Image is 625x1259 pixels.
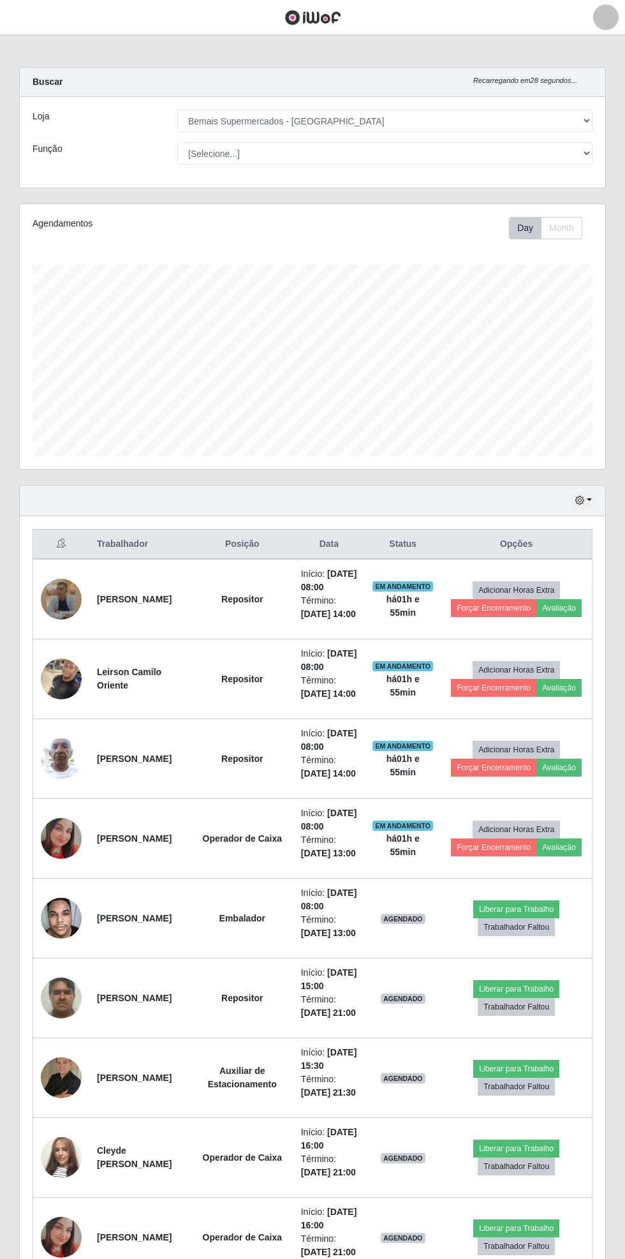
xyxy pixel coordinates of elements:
[441,530,592,560] th: Opções
[301,966,357,993] li: Início:
[301,886,357,913] li: Início:
[301,648,357,672] time: [DATE] 08:00
[301,1205,357,1232] li: Início:
[221,594,263,604] strong: Repositor
[301,807,357,833] li: Início:
[381,914,425,924] span: AGENDADO
[301,1232,357,1259] li: Término:
[478,1078,555,1096] button: Trabalhador Faltou
[301,1008,356,1018] time: [DATE] 21:00
[386,594,420,618] strong: há 01 h e 55 min
[372,581,433,592] span: EM ANDAMENTO
[536,759,582,777] button: Avaliação
[478,918,555,936] button: Trabalhador Faltou
[97,993,172,1003] strong: [PERSON_NAME]
[301,567,357,594] li: Início:
[41,971,82,1025] img: 1752587880902.jpeg
[451,759,536,777] button: Forçar Encerramento
[97,667,161,690] strong: Leirson Camilo Oriente
[372,741,433,751] span: EM ANDAMENTO
[97,594,172,604] strong: [PERSON_NAME]
[541,217,582,239] button: Month
[301,888,357,911] time: [DATE] 08:00
[203,833,283,844] strong: Operador de Caixa
[473,1219,559,1237] button: Liberar para Trabalho
[473,980,559,998] button: Liberar para Trabalho
[301,569,357,592] time: [DATE] 08:00
[191,530,293,560] th: Posição
[372,661,433,671] span: EM ANDAMENTO
[301,1247,356,1257] time: [DATE] 21:00
[301,967,357,991] time: [DATE] 15:00
[41,1217,82,1258] img: 1749572349295.jpeg
[301,1127,357,1151] time: [DATE] 16:00
[208,1066,277,1089] strong: Auxiliar de Estacionamento
[41,1057,82,1098] img: 1679057425949.jpeg
[221,993,263,1003] strong: Repositor
[97,1145,172,1169] strong: Cleyde [PERSON_NAME]
[97,913,172,923] strong: [PERSON_NAME]
[473,1140,559,1158] button: Liberar para Trabalho
[372,821,433,831] span: EM ANDAMENTO
[301,1047,357,1071] time: [DATE] 15:30
[536,838,582,856] button: Avaliação
[473,77,577,84] i: Recarregando em 28 segundos...
[301,754,357,780] li: Término:
[41,652,82,706] img: 1748488941321.jpeg
[473,741,560,759] button: Adicionar Horas Extra
[301,1207,357,1230] time: [DATE] 16:00
[386,833,420,857] strong: há 01 h e 55 min
[203,1152,283,1163] strong: Operador de Caixa
[301,674,357,701] li: Término:
[293,530,365,560] th: Data
[221,674,263,684] strong: Repositor
[301,913,357,940] li: Término:
[97,833,172,844] strong: [PERSON_NAME]
[509,217,592,239] div: Toolbar with button groups
[473,821,560,838] button: Adicionar Horas Extra
[301,928,356,938] time: [DATE] 13:00
[451,599,536,617] button: Forçar Encerramento
[478,1158,555,1175] button: Trabalhador Faltou
[33,77,62,87] strong: Buscar
[301,1087,356,1098] time: [DATE] 21:30
[97,754,172,764] strong: [PERSON_NAME]
[97,1073,172,1083] strong: [PERSON_NAME]
[284,10,341,26] img: CoreUI Logo
[381,1073,425,1084] span: AGENDADO
[473,1060,559,1078] button: Liberar para Trabalho
[33,217,254,230] div: Agendamentos
[536,599,582,617] button: Avaliação
[221,754,263,764] strong: Repositor
[473,581,560,599] button: Adicionar Horas Extra
[301,728,357,752] time: [DATE] 08:00
[301,1046,357,1073] li: Início:
[41,1121,82,1194] img: 1732748634290.jpeg
[381,1153,425,1163] span: AGENDADO
[301,1152,357,1179] li: Término:
[301,1126,357,1152] li: Início:
[473,661,560,679] button: Adicionar Horas Extra
[473,900,559,918] button: Liberar para Trabalho
[41,731,82,786] img: 1743965211684.jpeg
[381,994,425,1004] span: AGENDADO
[301,594,357,621] li: Término:
[301,689,356,699] time: [DATE] 14:00
[301,768,356,778] time: [DATE] 14:00
[451,838,536,856] button: Forçar Encerramento
[41,579,82,620] img: 1755044277003.jpeg
[301,848,356,858] time: [DATE] 13:00
[301,609,356,619] time: [DATE] 14:00
[41,818,82,859] img: 1749572349295.jpeg
[41,891,82,945] img: 1691528816386.jpeg
[203,1232,283,1242] strong: Operador de Caixa
[509,217,541,239] button: Day
[301,1167,356,1177] time: [DATE] 21:00
[365,530,441,560] th: Status
[301,727,357,754] li: Início:
[509,217,582,239] div: First group
[301,833,357,860] li: Término:
[89,530,191,560] th: Trabalhador
[301,647,357,674] li: Início:
[478,998,555,1016] button: Trabalhador Faltou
